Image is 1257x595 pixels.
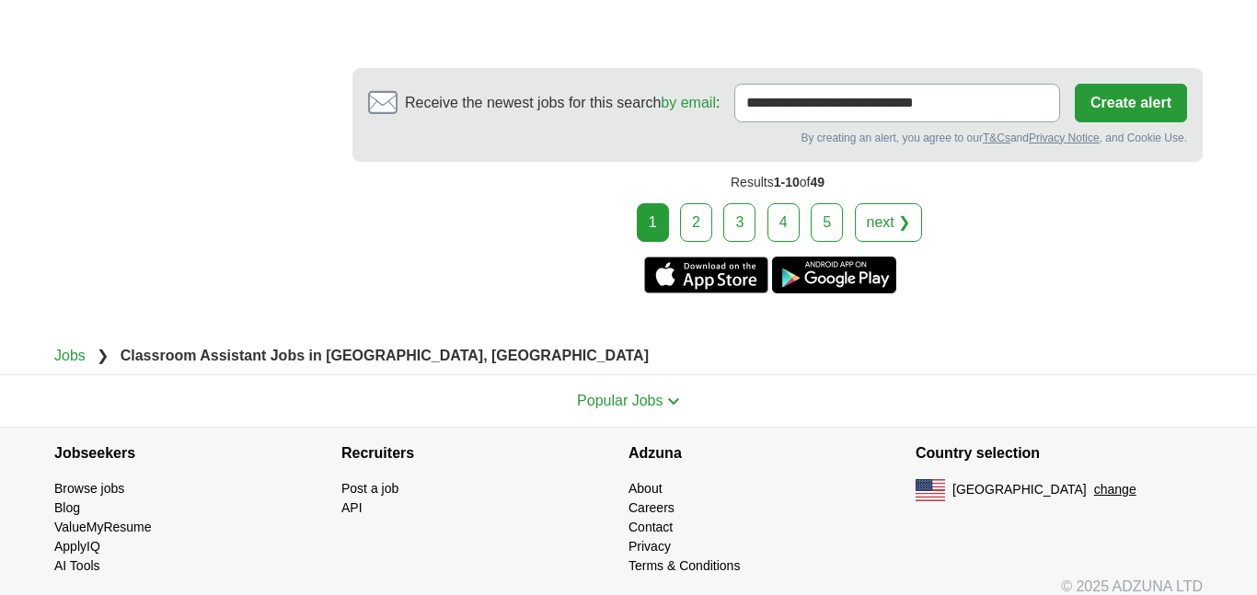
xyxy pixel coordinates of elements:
[810,175,825,189] span: 49
[54,558,100,573] a: AI Tools
[54,348,86,363] a: Jobs
[628,558,740,573] a: Terms & Conditions
[121,348,649,363] strong: Classroom Assistant Jobs in [GEOGRAPHIC_DATA], [GEOGRAPHIC_DATA]
[983,132,1010,144] a: T&Cs
[1075,84,1187,122] button: Create alert
[637,203,669,242] div: 1
[54,481,124,496] a: Browse jobs
[772,257,896,293] a: Get the Android app
[352,162,1203,203] div: Results of
[916,479,945,501] img: US flag
[644,257,768,293] a: Get the iPhone app
[667,397,680,406] img: toggle icon
[1029,132,1100,144] a: Privacy Notice
[723,203,755,242] a: 3
[767,203,800,242] a: 4
[680,203,712,242] a: 2
[628,520,673,534] a: Contact
[341,500,363,515] a: API
[1094,480,1136,499] button: change
[855,203,923,242] a: next ❯
[368,130,1187,146] div: By creating an alert, you agree to our and , and Cookie Use.
[661,95,716,110] a: by email
[952,480,1087,499] span: [GEOGRAPHIC_DATA]
[628,539,671,554] a: Privacy
[774,175,800,189] span: 1-10
[916,428,1203,479] h4: Country selection
[341,481,398,496] a: Post a job
[54,539,100,554] a: ApplyIQ
[811,203,843,242] a: 5
[628,481,663,496] a: About
[54,520,152,534] a: ValueMyResume
[577,393,663,408] span: Popular Jobs
[628,500,675,515] a: Careers
[405,92,720,114] span: Receive the newest jobs for this search :
[54,500,80,515] a: Blog
[97,348,109,363] span: ❯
